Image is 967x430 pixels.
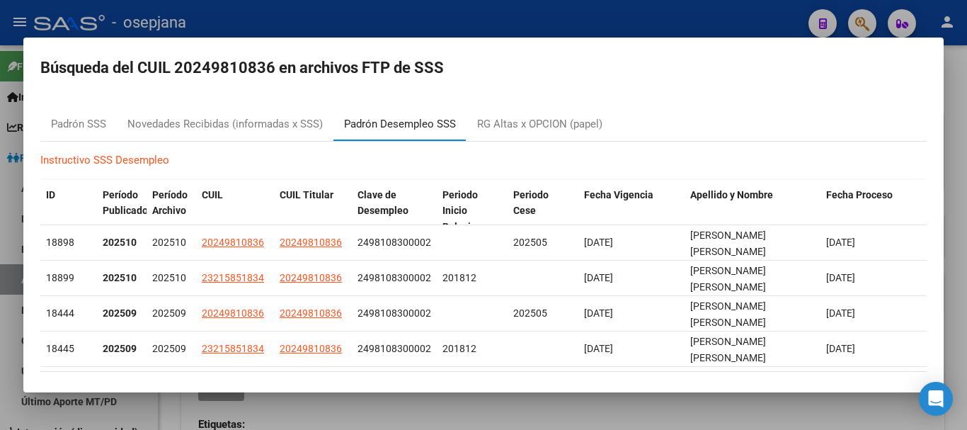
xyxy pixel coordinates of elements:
div: 202510 [152,234,190,251]
span: [DATE] [826,272,855,283]
span: MOLINA FABIAN EUGENIO [690,230,766,257]
span: Fecha Proceso [826,189,893,200]
datatable-header-cell: Periodo Inicio Relacion [437,180,508,242]
datatable-header-cell: Clave de Desempleo [352,180,437,242]
span: Clave de Desempleo [357,189,408,217]
span: Apellido y Nombre [690,189,773,200]
datatable-header-cell: CUIL [196,180,274,242]
strong: 202510 [103,237,137,248]
span: Fecha Vigencia [584,189,653,200]
datatable-header-cell: Fecha Proceso [820,180,927,242]
strong: 202509 [103,343,137,354]
span: [DATE] [826,343,855,354]
span: 18899 [46,272,74,283]
span: 20249810836 [280,307,342,319]
span: 20249810836 [280,343,342,354]
span: 20249810836 [202,307,264,319]
datatable-header-cell: CUIL Titular [274,180,352,242]
span: HAEDO KARINA MARIELA [690,265,766,293]
span: 18445 [46,343,74,354]
datatable-header-cell: Período Publicado [97,180,147,242]
span: 2498108300002 [357,307,431,319]
span: MOLINA FABIAN EUGENIO [690,300,766,328]
strong: 202509 [103,307,137,319]
span: [DATE] [584,237,613,248]
span: 2498108300002 [357,237,431,248]
span: 202505 [513,237,547,248]
datatable-header-cell: Apellido y Nombre [685,180,820,242]
div: 202510 [152,270,190,286]
strong: 202510 [103,272,137,283]
span: HAEDO KARINA MARIELA [690,336,766,363]
span: 201812 [442,272,476,283]
span: 18444 [46,307,74,319]
span: 2498108300002 [357,272,431,283]
span: 2498108300002 [357,343,431,354]
span: 18898 [46,237,74,248]
span: 20249810836 [202,237,264,248]
span: [DATE] [584,307,613,319]
span: Período Archivo [152,189,188,217]
div: 202509 [152,305,190,322]
span: Período Publicado [103,189,148,217]
span: [DATE] [826,237,855,248]
div: Novedades Recibidas (informadas x SSS) [127,116,323,132]
h2: Búsqueda del CUIL 20249810836 en archivos FTP de SSS [40,55,927,81]
span: Periodo Cese [513,189,549,217]
span: [DATE] [584,343,613,354]
div: Padrón SSS [51,116,106,132]
span: CUIL [202,189,223,200]
span: ID [46,189,55,200]
span: 23215851834 [202,343,264,354]
div: 202509 [152,341,190,357]
datatable-header-cell: Fecha Vigencia [578,180,685,242]
div: RG Altas x OPCION (papel) [477,116,602,132]
span: [DATE] [584,272,613,283]
span: [DATE] [826,307,855,319]
datatable-header-cell: ID [40,180,97,242]
div: Padrón Desempleo SSS [344,116,456,132]
datatable-header-cell: Periodo Cese [508,180,578,242]
span: Periodo Inicio Relacion [442,189,482,233]
div: 4 total [40,372,927,407]
div: Open Intercom Messenger [919,382,953,416]
span: CUIL Titular [280,189,333,200]
span: 20249810836 [280,237,342,248]
span: 23215851834 [202,272,264,283]
span: 20249810836 [280,272,342,283]
span: 201812 [442,343,476,354]
span: 202505 [513,307,547,319]
a: Instructivo SSS Desempleo [40,154,169,166]
datatable-header-cell: Período Archivo [147,180,196,242]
